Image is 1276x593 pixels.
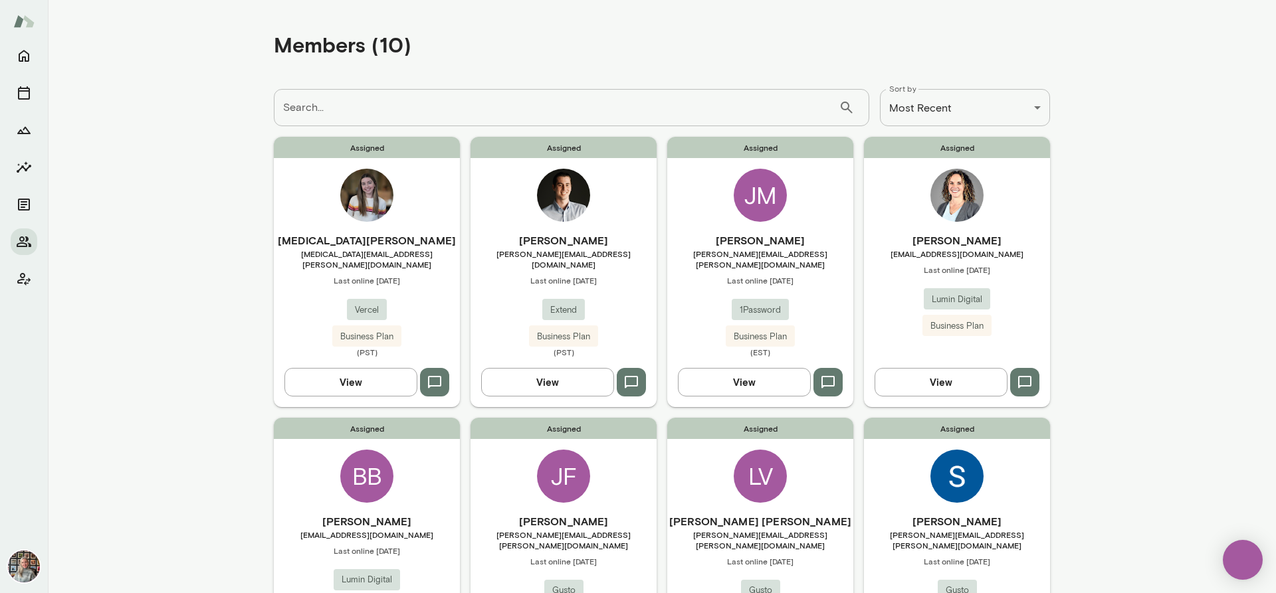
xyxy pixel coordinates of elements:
span: Last online [DATE] [864,556,1050,566]
h6: [PERSON_NAME] [471,232,657,248]
div: JM [734,169,787,222]
h6: [PERSON_NAME] [471,513,657,529]
span: [EMAIL_ADDRESS][DOMAIN_NAME] [864,248,1050,259]
span: Assigned [274,137,460,158]
span: Assigned [471,137,657,158]
span: Last online [DATE] [471,556,657,566]
img: Dean Poplawski [537,169,590,222]
span: Assigned [667,137,853,158]
button: Sessions [11,80,37,106]
span: Last online [DATE] [274,275,460,286]
button: View [481,368,614,396]
span: Business Plan [922,319,992,333]
button: View [284,368,417,396]
span: Extend [542,303,585,317]
span: Business Plan [529,330,598,343]
h6: [PERSON_NAME] [864,513,1050,529]
h6: [PERSON_NAME] [274,513,460,529]
span: [PERSON_NAME][EMAIL_ADDRESS][PERSON_NAME][DOMAIN_NAME] [667,248,853,270]
span: Last online [DATE] [667,556,853,566]
button: View [678,368,811,396]
span: [PERSON_NAME][EMAIL_ADDRESS][PERSON_NAME][DOMAIN_NAME] [667,529,853,551]
div: BB [340,450,393,503]
h4: Members (10) [274,32,411,57]
label: Sort by [889,83,916,94]
h6: [PERSON_NAME] [667,232,853,248]
button: Insights [11,154,37,181]
span: Business Plan [726,330,795,343]
img: Sandra Jirous [930,450,984,503]
span: Last online [DATE] [667,275,853,286]
span: Last online [DATE] [471,275,657,286]
button: Client app [11,266,37,292]
img: Alli Pope [340,169,393,222]
img: Mento [13,9,35,34]
button: View [875,368,1008,396]
button: Documents [11,191,37,218]
span: Last online [DATE] [274,545,460,556]
span: Assigned [471,418,657,439]
span: [EMAIL_ADDRESS][DOMAIN_NAME] [274,529,460,540]
span: 1Password [732,303,789,317]
span: Last online [DATE] [864,264,1050,275]
div: JF [537,450,590,503]
span: [PERSON_NAME][EMAIL_ADDRESS][PERSON_NAME][DOMAIN_NAME] [864,529,1050,551]
h6: [MEDICAL_DATA][PERSON_NAME] [274,232,460,248]
span: Business Plan [332,330,401,343]
span: Lumin Digital [924,293,990,306]
span: [PERSON_NAME][EMAIL_ADDRESS][PERSON_NAME][DOMAIN_NAME] [471,529,657,551]
div: LV [734,450,787,503]
span: [MEDICAL_DATA][EMAIL_ADDRESS][PERSON_NAME][DOMAIN_NAME] [274,248,460,270]
div: Most Recent [880,89,1050,126]
span: Lumin Digital [334,573,400,586]
h6: [PERSON_NAME] [PERSON_NAME] [667,513,853,529]
button: Home [11,42,37,69]
img: Tricia Maggio [8,551,40,582]
span: [PERSON_NAME][EMAIL_ADDRESS][DOMAIN_NAME] [471,248,657,270]
button: Growth Plan [11,117,37,143]
span: Assigned [667,418,853,439]
span: (PST) [274,347,460,357]
span: (EST) [667,347,853,357]
span: Assigned [274,418,460,439]
span: Assigned [864,418,1050,439]
h6: [PERSON_NAME] [864,232,1050,248]
button: Members [11,228,37,255]
img: Tracey Gaddes [930,169,984,222]
span: Vercel [347,303,387,317]
span: Assigned [864,137,1050,158]
span: (PST) [471,347,657,357]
